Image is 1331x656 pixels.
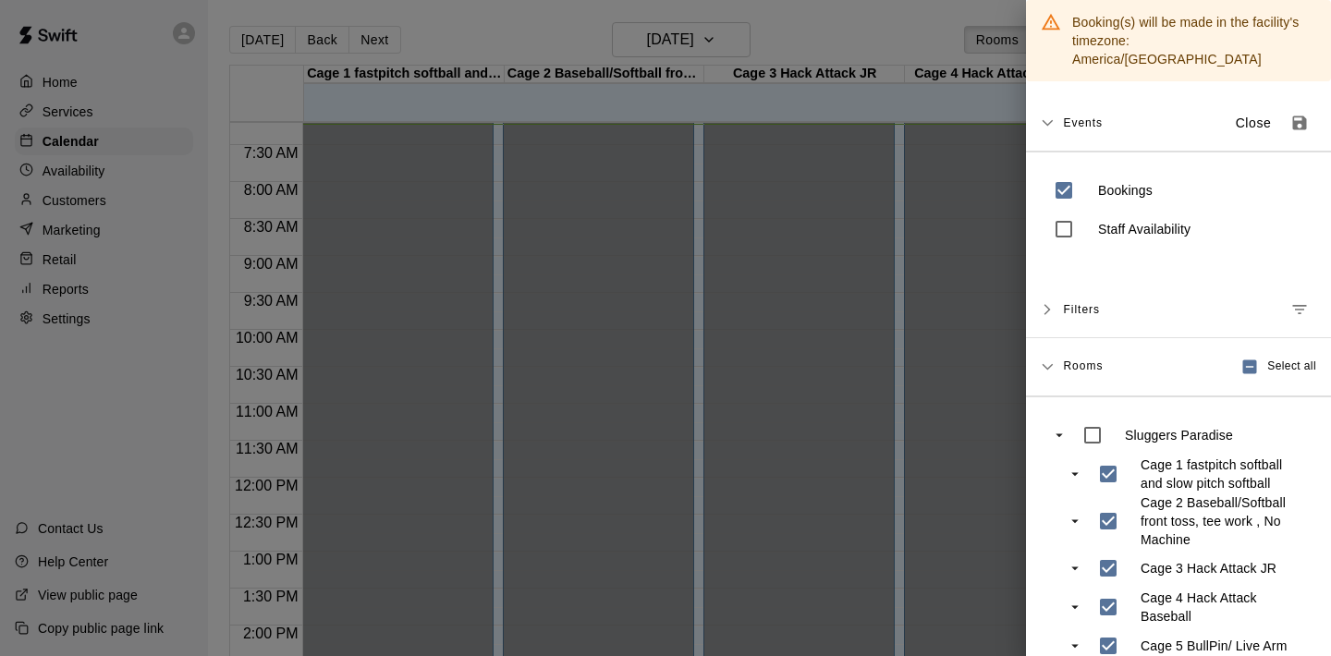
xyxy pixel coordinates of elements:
[1063,293,1100,326] span: Filters
[1267,358,1316,376] span: Select all
[1072,6,1316,76] div: Booking(s) will be made in the facility's timezone: America/[GEOGRAPHIC_DATA]
[1141,637,1287,655] p: Cage 5 BullPin/ Live Arm
[1063,106,1103,140] span: Events
[1098,220,1191,238] p: Staff Availability
[1141,589,1305,626] p: Cage 4 Hack Attack Baseball
[1141,456,1305,492] p: Cage 1 fastpitch softball and slow pitch softball
[1063,358,1103,372] span: Rooms
[1026,95,1331,152] div: EventsClose sidebarSave as default view
[1098,181,1153,200] p: Bookings
[1141,559,1276,577] p: Cage 3 Hack Attack JR
[1026,338,1331,396] div: RoomsSelect all
[1236,114,1272,133] p: Close
[1283,293,1316,326] button: Manage filters
[1141,493,1305,549] p: Cage 2 Baseball/Softball front toss, tee work , No Machine
[1026,282,1331,338] div: FiltersManage filters
[1125,426,1233,444] p: Sluggers Paradise
[1283,106,1316,140] button: Save as default view
[1224,108,1283,139] button: Close sidebar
